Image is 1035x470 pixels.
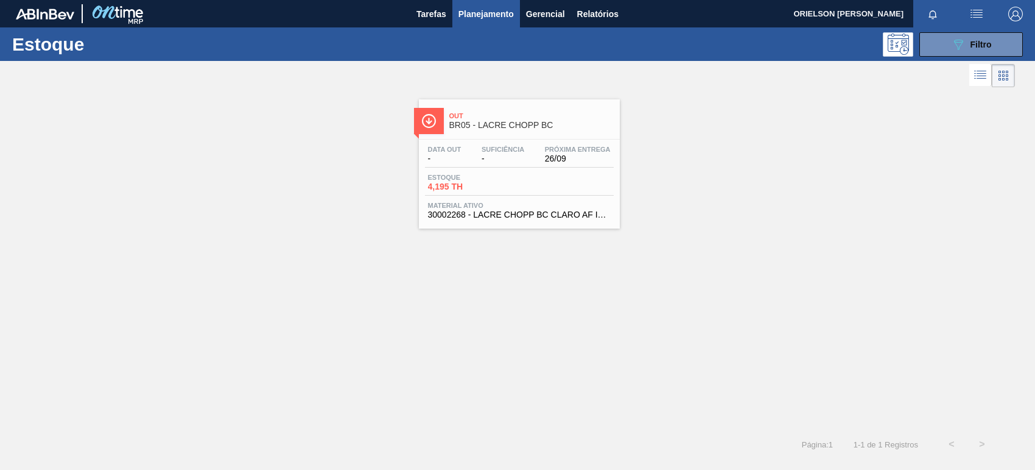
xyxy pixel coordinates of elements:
span: Gerencial [526,7,565,21]
img: TNhmsLtSVTkK8tSr43FrP2fwEKptu5GPRR3wAAAABJRU5ErkJggg== [16,9,74,20]
button: > [967,429,997,460]
span: Tarefas [416,7,446,21]
span: Filtro [970,40,992,49]
span: 30002268 - LACRE CHOPP BC CLARO AF IN65 [428,210,611,219]
span: 1 - 1 de 1 Registros [851,440,918,449]
div: Visão em Lista [969,64,992,87]
span: Data out [428,146,461,153]
a: ÍconeOutBR05 - LACRE CHOPP BCData out-Suficiência-Próxima Entrega26/09Estoque4,195 THMaterial ati... [410,90,626,229]
img: userActions [969,7,984,21]
span: Out [449,112,614,119]
span: 4,195 TH [428,182,513,191]
span: Planejamento [458,7,514,21]
span: BR05 - LACRE CHOPP BC [449,121,614,130]
img: Logout [1008,7,1023,21]
button: Filtro [919,32,1023,57]
div: Pogramando: nenhum usuário selecionado [883,32,913,57]
span: Relatórios [577,7,619,21]
span: Suficiência [482,146,524,153]
span: Página : 1 [802,440,833,449]
span: Próxima Entrega [545,146,611,153]
h1: Estoque [12,37,191,51]
span: - [482,154,524,163]
span: 26/09 [545,154,611,163]
div: Visão em Cards [992,64,1015,87]
button: < [936,429,967,460]
span: - [428,154,461,163]
button: Notificações [913,5,952,23]
img: Ícone [421,113,437,129]
span: Estoque [428,174,513,181]
span: Material ativo [428,202,611,209]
